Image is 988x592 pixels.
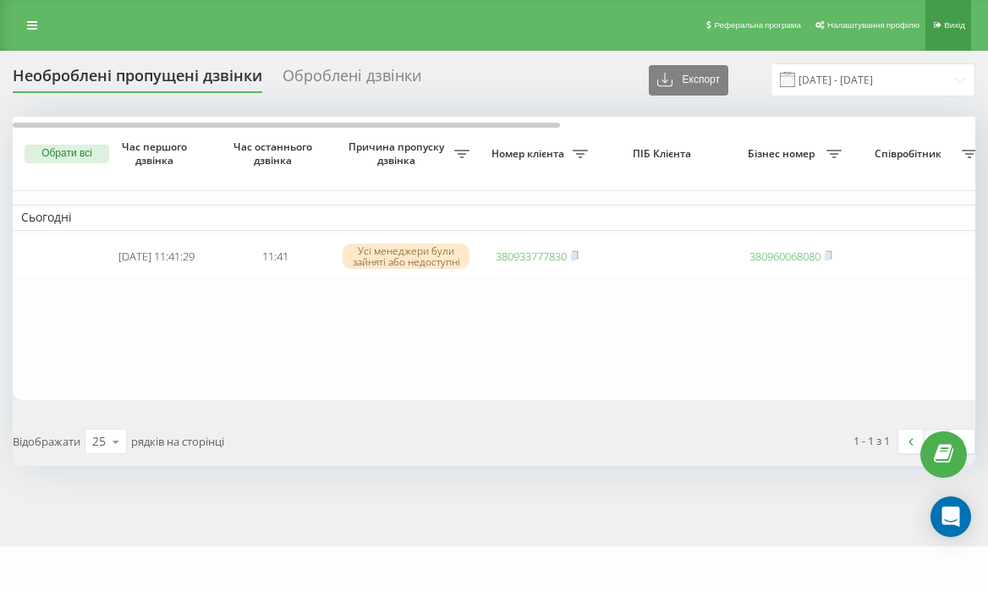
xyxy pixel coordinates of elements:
[854,432,890,449] div: 1 - 1 з 1
[611,147,717,161] span: ПІБ Клієнта
[13,434,80,449] span: Відображати
[924,430,949,453] a: 1
[486,147,573,161] span: Номер клієнта
[343,244,469,269] div: Усі менеджери були зайняті або недоступні
[111,140,202,167] span: Час першого дзвінка
[714,20,801,30] span: Реферальна програма
[92,433,106,450] div: 25
[749,249,821,264] a: 380960068080
[740,147,826,161] span: Бізнес номер
[97,234,216,279] td: [DATE] 11:41:29
[859,147,962,161] span: Співробітник
[343,140,454,167] span: Причина пропуску дзвінка
[827,20,919,30] span: Налаштування профілю
[930,496,971,537] div: Open Intercom Messenger
[283,67,421,93] div: Оброблені дзвінки
[649,65,728,96] button: Експорт
[229,140,321,167] span: Час останнього дзвінка
[944,20,965,30] span: Вихід
[13,67,262,93] div: Необроблені пропущені дзвінки
[25,145,109,163] button: Обрати всі
[216,234,334,279] td: 11:41
[131,434,224,449] span: рядків на сторінці
[496,249,567,264] a: 380933777830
